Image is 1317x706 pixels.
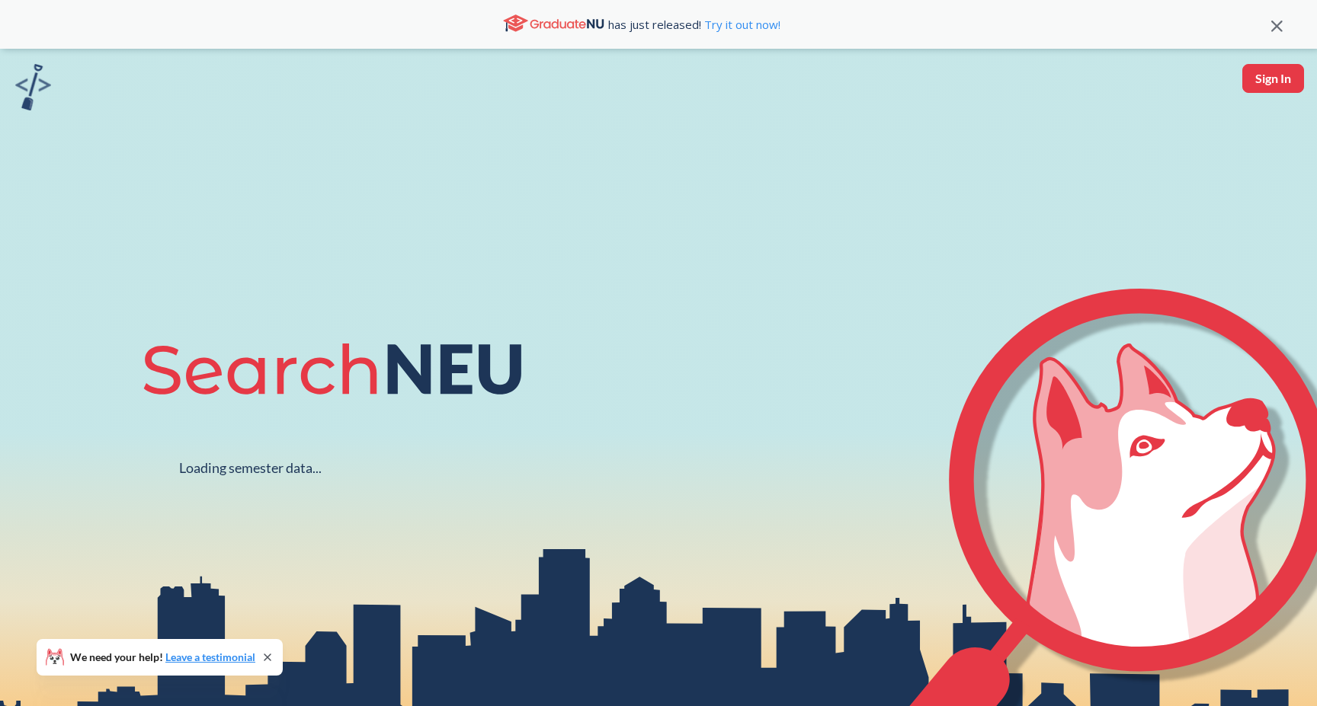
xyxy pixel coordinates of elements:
span: has just released! [608,16,780,33]
a: Try it out now! [701,17,780,32]
a: sandbox logo [15,64,51,115]
span: We need your help! [70,652,255,663]
img: sandbox logo [15,64,51,110]
a: Leave a testimonial [165,650,255,663]
button: Sign In [1242,64,1304,93]
div: Loading semester data... [179,459,322,477]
